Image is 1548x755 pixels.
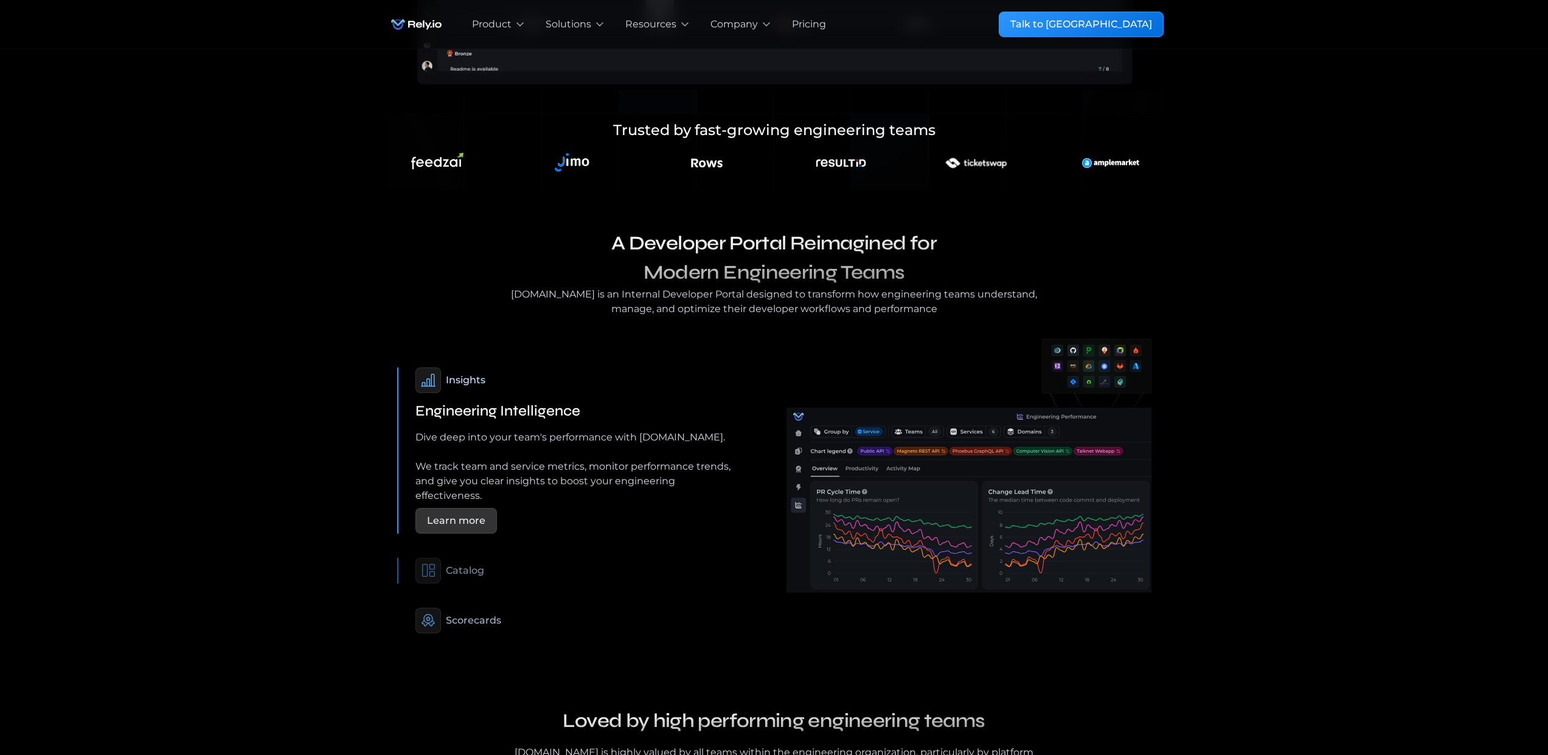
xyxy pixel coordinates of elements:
[385,12,448,37] img: Rely.io logo
[411,153,463,173] img: An illustration of an explorer using binoculars
[385,12,448,37] a: home
[929,146,1022,180] img: An illustration of an explorer using binoculars
[472,17,512,32] div: Product
[815,146,867,180] img: An illustration of an explorer using binoculars
[710,17,758,32] div: Company
[1082,146,1139,180] img: An illustration of an explorer using binoculars
[446,373,485,388] div: Insights
[507,119,1042,141] h5: Trusted by fast-growing engineering teams
[507,229,1042,287] h3: A Developer Portal Reimagined for Modern Engineering Teams
[792,17,826,32] a: Pricing
[446,563,484,578] div: Catalog
[507,706,1042,736] h3: Loved by high performing engineering teams
[446,613,501,628] div: Scorecards
[546,17,591,32] div: Solutions
[415,403,580,420] h2: Engineering Intelligence
[507,287,1042,316] div: [DOMAIN_NAME] is an Internal Developer Portal designed to transform how engineering teams underst...
[625,17,676,32] div: Resources
[999,12,1164,37] a: Talk to [GEOGRAPHIC_DATA]
[1468,675,1531,738] iframe: Chatbot
[690,146,724,180] img: An illustration of an explorer using binoculars
[427,513,485,528] div: Learn more
[415,430,733,503] p: Dive deep into your team's performance with [DOMAIN_NAME]. We track team and service metrics, mon...
[1010,17,1152,32] div: Talk to [GEOGRAPHIC_DATA]
[549,146,595,180] img: An illustration of an explorer using binoculars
